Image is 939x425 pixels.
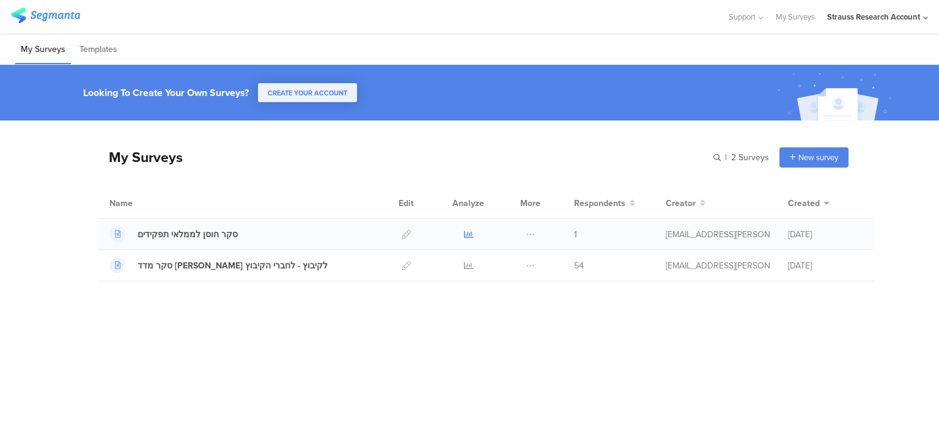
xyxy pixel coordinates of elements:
[729,11,756,23] span: Support
[574,259,584,272] span: 54
[827,11,920,23] div: Strauss Research Account
[666,197,696,210] span: Creator
[517,188,543,218] div: More
[15,35,71,64] li: My Surveys
[666,197,705,210] button: Creator
[258,83,357,102] button: CREATE YOUR ACCOUNT
[109,226,238,242] a: סקר חוסן לממלאי תפקידים
[109,197,183,210] div: Name
[97,147,183,168] div: My Surveys
[788,259,861,272] div: [DATE]
[574,197,625,210] span: Respondents
[11,8,80,23] img: segmanta logo
[798,152,838,163] span: New survey
[574,197,635,210] button: Respondents
[788,197,820,210] span: Created
[773,68,899,124] img: create_account_image.svg
[788,228,861,241] div: [DATE]
[74,35,123,64] li: Templates
[393,188,419,218] div: Edit
[138,228,238,241] div: סקר חוסן לממלאי תפקידים
[666,259,770,272] div: assaf.cheprut@strauss-group.com
[666,228,770,241] div: assaf.cheprut@strauss-group.com
[268,88,347,98] span: CREATE YOUR ACCOUNT
[788,197,830,210] button: Created
[109,257,328,273] a: סקר מדד [PERSON_NAME] לקיבוץ - לחברי הקיבוץ
[450,188,487,218] div: Analyze
[731,151,769,164] span: 2 Surveys
[574,228,577,241] span: 1
[723,151,729,164] span: |
[83,86,249,100] div: Looking To Create Your Own Surveys?
[138,259,328,272] div: סקר מדד חוסן קיבוצי לקיבוץ - לחברי הקיבוץ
